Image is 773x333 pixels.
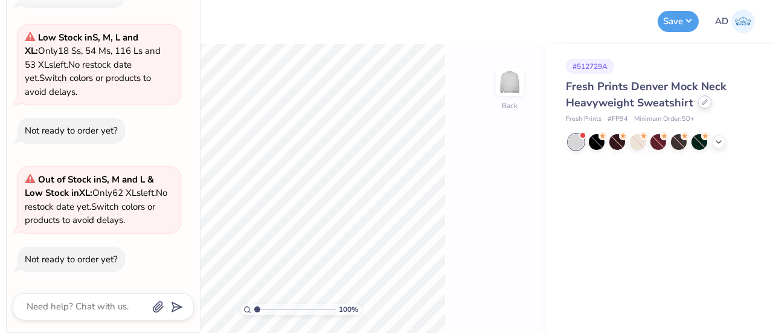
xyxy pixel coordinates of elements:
[25,59,132,85] span: No restock date yet.
[502,100,518,111] div: Back
[25,173,167,227] span: Only 62 XLs left. Switch colors or products to avoid delays.
[25,124,118,137] div: Not ready to order yet?
[566,114,601,124] span: Fresh Prints
[339,304,358,315] span: 100 %
[658,11,699,32] button: Save
[634,114,694,124] span: Minimum Order: 50 +
[25,187,167,213] span: No restock date yet.
[498,70,522,94] img: Back
[715,15,728,28] span: AD
[715,10,755,33] a: AD
[25,253,118,265] div: Not ready to order yet?
[25,31,161,98] span: Only 18 Ss, 54 Ms, 116 Ls and 53 XLs left. Switch colors or products to avoid delays.
[566,79,726,110] span: Fresh Prints Denver Mock Neck Heavyweight Sweatshirt
[566,59,614,74] div: # 512729A
[25,31,138,57] strong: Low Stock in S, M, L and XL :
[38,173,147,186] strong: Out of Stock in S, M and L
[731,10,755,33] img: Ava Dee
[608,114,628,124] span: # FP94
